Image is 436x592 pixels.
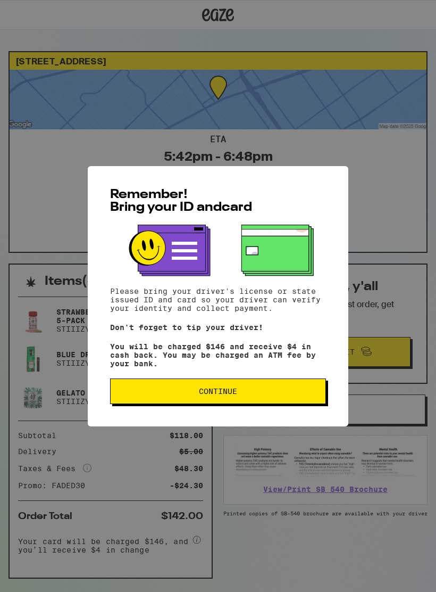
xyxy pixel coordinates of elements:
span: Continue [199,388,237,395]
button: Continue [110,379,326,404]
p: You will be charged $146 and receive $4 in cash back. You may be charged an ATM fee by your bank. [110,342,326,368]
span: Remember! Bring your ID and card [110,188,252,214]
p: Don't forget to tip your driver! [110,323,326,332]
p: Please bring your driver's license or state issued ID and card so your driver can verify your ide... [110,287,326,313]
